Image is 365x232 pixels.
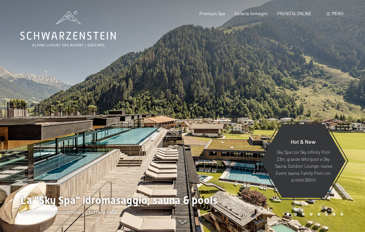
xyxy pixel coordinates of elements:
div: Carousel Pagination [284,213,343,216]
div: Carousel Page 1 (Current Slide) [287,213,290,216]
div: Carousel Page 8 [340,213,343,216]
a: Galleria immagini [235,11,268,16]
div: Carousel Page 2 [294,213,297,216]
div: Carousel Page 5 [317,213,320,216]
div: Carousel Page 7 [333,213,336,216]
a: PRENOTA ONLINE [277,11,312,16]
div: Carousel Page 3 [302,213,305,216]
span: Menu [332,11,343,16]
span: Hot & New [291,138,316,145]
div: Carousel Page 4 [310,213,313,216]
a: Hot & New Sky Spa con Sky infinity Pool 23m, grande Whirlpool e Sky Sauna, Outdoor Lounge, nuova ... [260,124,346,198]
p: Sky Spa con Sky infinity Pool 23m, grande Whirlpool e Sky Sauna, Outdoor Lounge, nuova Event saun... [274,149,333,183]
a: Premium Spa [199,11,225,16]
div: Carousel Page 6 [325,213,328,216]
